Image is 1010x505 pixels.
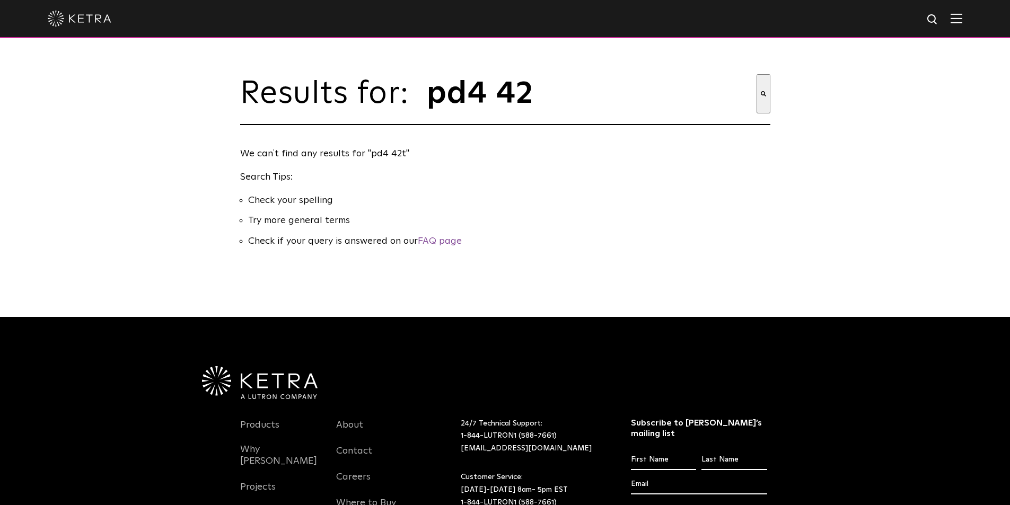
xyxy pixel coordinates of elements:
a: Why [PERSON_NAME] [240,444,321,480]
img: ketra-logo-2019-white [48,11,111,26]
input: Last Name [701,450,767,470]
input: First Name [631,450,696,470]
button: Search [757,74,770,113]
input: Email [631,474,767,494]
span: Results for: [240,78,420,110]
h3: Subscribe to [PERSON_NAME]’s mailing list [631,418,767,440]
img: Ketra-aLutronCo_White_RGB [202,366,318,399]
a: Products [240,419,279,444]
a: 1-844-LUTRON1 (588-7661) [461,432,557,439]
li: Try more general terms [248,213,770,228]
a: About [336,419,363,444]
p: Search Tips: [240,170,765,185]
a: Careers [336,471,371,495]
li: Check if your query is answered on our [248,234,770,249]
p: 24/7 Technical Support: [461,418,604,455]
a: [EMAIL_ADDRESS][DOMAIN_NAME] [461,445,592,452]
a: FAQ page [418,236,462,246]
img: Hamburger%20Nav.svg [951,13,962,23]
input: This is a search field with an auto-suggest feature attached. [426,74,757,113]
img: search icon [926,13,939,26]
li: Check your spelling [248,193,770,208]
a: Contact [336,445,372,469]
p: We can′t find any results for "pd4 42t" [240,146,765,162]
